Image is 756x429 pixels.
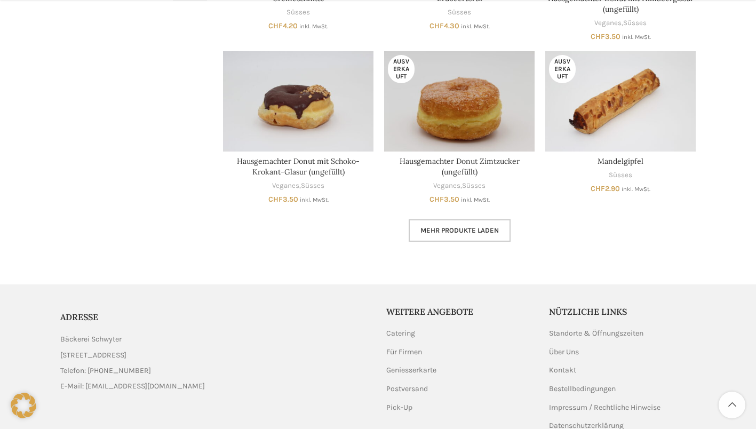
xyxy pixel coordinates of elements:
[268,195,283,204] span: CHF
[60,365,370,377] a: List item link
[420,226,499,235] span: Mehr Produkte laden
[591,32,620,41] bdi: 3.50
[223,51,373,152] a: Hausgemachter Donut mit Schoko-Krokant-Glasur (ungefüllt)
[300,196,329,203] small: inkl. MwSt.
[299,23,328,30] small: inkl. MwSt.
[429,195,459,204] bdi: 3.50
[623,18,647,28] a: Süsses
[719,392,745,418] a: Scroll to top button
[545,18,696,28] div: ,
[598,156,643,166] a: Mandelgipfel
[549,328,644,339] a: Standorte & Öffnungszeiten
[549,365,577,376] a: Kontakt
[549,306,696,317] h5: Nützliche Links
[591,184,620,193] bdi: 2.90
[386,328,416,339] a: Catering
[448,7,471,18] a: Süsses
[301,181,324,191] a: Süsses
[60,349,126,361] span: [STREET_ADDRESS]
[223,181,373,191] div: ,
[622,34,651,41] small: inkl. MwSt.
[384,181,535,191] div: ,
[60,312,98,322] span: ADRESSE
[268,195,298,204] bdi: 3.50
[622,186,650,193] small: inkl. MwSt.
[591,184,605,193] span: CHF
[386,306,534,317] h5: Weitere Angebote
[268,21,298,30] bdi: 4.20
[237,156,360,177] a: Hausgemachter Donut mit Schoko-Krokant-Glasur (ungefüllt)
[461,196,490,203] small: inkl. MwSt.
[386,347,423,357] a: Für Firmen
[462,181,486,191] a: Süsses
[268,21,283,30] span: CHF
[272,181,299,191] a: Veganes
[60,333,122,345] span: Bäckerei Schwyter
[409,219,511,242] a: Mehr Produkte laden
[609,170,632,180] a: Süsses
[386,402,413,413] a: Pick-Up
[433,181,460,191] a: Veganes
[549,55,576,83] span: Ausverkauft
[549,384,617,394] a: Bestellbedingungen
[429,21,444,30] span: CHF
[60,380,370,392] a: List item link
[549,402,662,413] a: Impressum / Rechtliche Hinweise
[386,384,429,394] a: Postversand
[384,51,535,152] a: Hausgemachter Donut Zimtzucker (ungefüllt)
[287,7,310,18] a: Süsses
[591,32,605,41] span: CHF
[388,55,415,83] span: Ausverkauft
[429,21,459,30] bdi: 4.30
[545,51,696,152] a: Mandelgipfel
[461,23,490,30] small: inkl. MwSt.
[549,347,580,357] a: Über Uns
[594,18,622,28] a: Veganes
[429,195,444,204] span: CHF
[386,365,437,376] a: Geniesserkarte
[400,156,520,177] a: Hausgemachter Donut Zimtzucker (ungefüllt)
